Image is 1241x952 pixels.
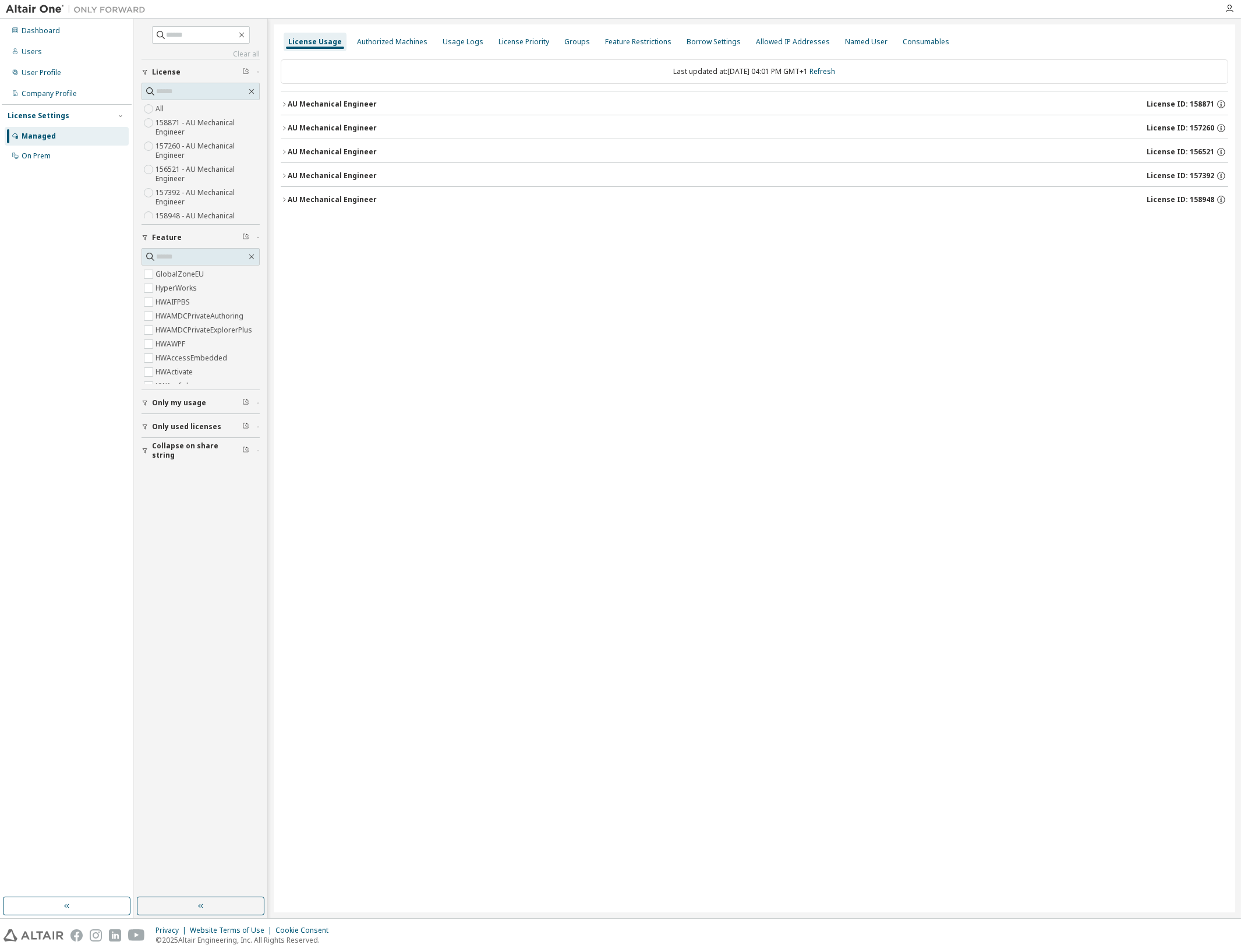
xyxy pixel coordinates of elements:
[8,111,69,121] div: License Settings
[687,37,741,47] div: Borrow Settings
[152,422,221,431] span: Only used licenses
[90,929,102,942] img: instagram.svg
[275,926,335,935] div: Cookie Consent
[155,281,199,295] label: HyperWorks
[142,49,260,59] a: Clear all
[288,100,377,109] div: AU Mechanical Engineer
[155,186,260,209] label: 157392 - AU Mechanical Engineer
[288,171,377,181] div: AU Mechanical Engineer
[281,59,1228,84] div: Last updated at: [DATE] 04:01 PM GMT+1
[1147,100,1214,109] span: License ID: 158871
[155,295,192,309] label: HWAIFPBS
[142,59,260,85] button: License
[6,3,151,15] img: Altair One
[155,309,246,323] label: HWAMDCPrivateAuthoring
[155,337,188,351] label: HWAWPF
[155,209,260,232] label: 158948 - AU Mechanical Engineer
[1147,171,1214,181] span: License ID: 157392
[22,47,42,56] div: Users
[22,89,77,98] div: Company Profile
[281,115,1228,141] button: AU Mechanical EngineerLicense ID: 157260
[155,351,229,365] label: HWAccessEmbedded
[155,116,260,139] label: 158871 - AU Mechanical Engineer
[281,187,1228,213] button: AU Mechanical EngineerLicense ID: 158948
[155,379,193,393] label: HWAcufwh
[142,438,260,463] button: Collapse on share string
[1147,123,1214,133] span: License ID: 157260
[242,422,249,431] span: Clear filter
[152,68,181,77] span: License
[152,233,182,242] span: Feature
[281,163,1228,189] button: AU Mechanical EngineerLicense ID: 157392
[152,441,242,460] span: Collapse on share string
[155,935,335,945] p: © 2025 Altair Engineering, Inc. All Rights Reserved.
[756,37,830,47] div: Allowed IP Addresses
[142,225,260,250] button: Feature
[155,139,260,162] label: 157260 - AU Mechanical Engineer
[605,37,671,47] div: Feature Restrictions
[3,929,63,942] img: altair_logo.svg
[109,929,121,942] img: linkedin.svg
[22,26,60,36] div: Dashboard
[281,139,1228,165] button: AU Mechanical EngineerLicense ID: 156521
[142,414,260,440] button: Only used licenses
[288,37,342,47] div: License Usage
[155,926,190,935] div: Privacy
[152,398,206,408] span: Only my usage
[443,37,483,47] div: Usage Logs
[22,68,61,77] div: User Profile
[242,446,249,455] span: Clear filter
[845,37,888,47] div: Named User
[498,37,549,47] div: License Priority
[1147,195,1214,204] span: License ID: 158948
[190,926,275,935] div: Website Terms of Use
[22,132,56,141] div: Managed
[903,37,949,47] div: Consumables
[242,68,249,77] span: Clear filter
[242,233,249,242] span: Clear filter
[564,37,590,47] div: Groups
[155,365,195,379] label: HWActivate
[281,91,1228,117] button: AU Mechanical EngineerLicense ID: 158871
[70,929,83,942] img: facebook.svg
[155,267,206,281] label: GlobalZoneEU
[155,323,254,337] label: HWAMDCPrivateExplorerPlus
[288,123,377,133] div: AU Mechanical Engineer
[288,147,377,157] div: AU Mechanical Engineer
[142,390,260,416] button: Only my usage
[1147,147,1214,157] span: License ID: 156521
[128,929,145,942] img: youtube.svg
[155,162,260,186] label: 156521 - AU Mechanical Engineer
[155,102,166,116] label: All
[357,37,427,47] div: Authorized Machines
[288,195,377,204] div: AU Mechanical Engineer
[22,151,51,161] div: On Prem
[242,398,249,408] span: Clear filter
[810,66,836,76] a: Refresh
